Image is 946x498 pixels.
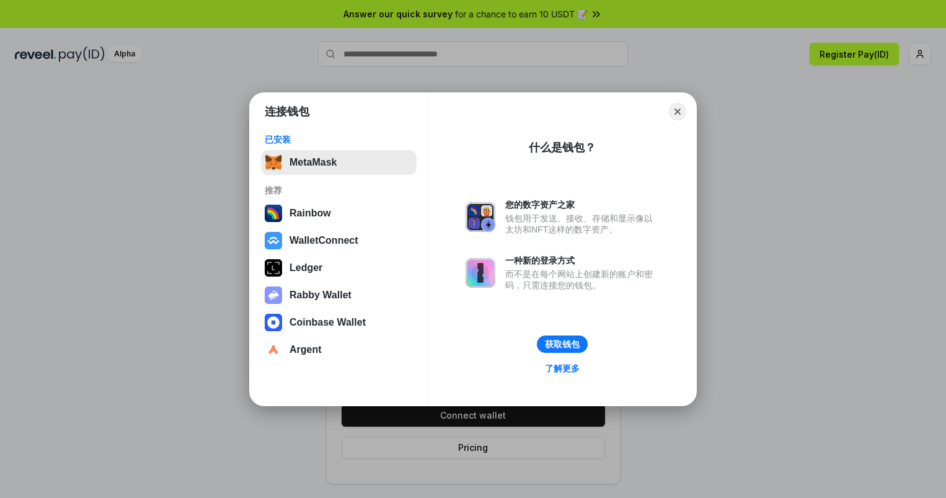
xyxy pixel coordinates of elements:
div: 而不是在每个网站上创建新的账户和密码，只需连接您的钱包。 [505,269,659,291]
button: WalletConnect [261,228,417,253]
img: svg+xml,%3Csvg%20xmlns%3D%22http%3A%2F%2Fwww.w3.org%2F2000%2Fsvg%22%20fill%3D%22none%22%20viewBox... [466,258,495,288]
button: Rabby Wallet [261,283,417,308]
button: Coinbase Wallet [261,310,417,335]
img: svg+xml,%3Csvg%20width%3D%22120%22%20height%3D%22120%22%20viewBox%3D%220%200%20120%20120%22%20fil... [265,205,282,222]
div: WalletConnect [290,235,358,246]
button: Ledger [261,256,417,280]
div: 钱包用于发送、接收、存储和显示像以太坊和NFT这样的数字资产。 [505,213,659,235]
img: svg+xml,%3Csvg%20xmlns%3D%22http%3A%2F%2Fwww.w3.org%2F2000%2Fsvg%22%20fill%3D%22none%22%20viewBox... [265,287,282,304]
div: Argent [290,344,322,355]
div: Rainbow [290,208,331,219]
div: MetaMask [290,157,337,168]
div: Rabby Wallet [290,290,351,301]
div: Ledger [290,262,322,273]
div: 获取钱包 [545,339,580,350]
h1: 连接钱包 [265,104,309,119]
img: svg+xml,%3Csvg%20width%3D%2228%22%20height%3D%2228%22%20viewBox%3D%220%200%2028%2028%22%20fill%3D... [265,232,282,249]
button: MetaMask [261,150,417,175]
img: svg+xml,%3Csvg%20fill%3D%22none%22%20height%3D%2233%22%20viewBox%3D%220%200%2035%2033%22%20width%... [265,154,282,171]
button: Close [669,103,686,120]
a: 了解更多 [537,360,587,376]
div: 什么是钱包？ [529,140,596,155]
div: Coinbase Wallet [290,317,366,328]
div: 一种新的登录方式 [505,255,659,266]
button: 获取钱包 [537,336,588,353]
img: svg+xml,%3Csvg%20xmlns%3D%22http%3A%2F%2Fwww.w3.org%2F2000%2Fsvg%22%20width%3D%2228%22%20height%3... [265,259,282,277]
img: svg+xml,%3Csvg%20width%3D%2228%22%20height%3D%2228%22%20viewBox%3D%220%200%2028%2028%22%20fill%3D... [265,341,282,358]
img: svg+xml,%3Csvg%20xmlns%3D%22http%3A%2F%2Fwww.w3.org%2F2000%2Fsvg%22%20fill%3D%22none%22%20viewBox... [466,202,495,232]
img: svg+xml,%3Csvg%20width%3D%2228%22%20height%3D%2228%22%20viewBox%3D%220%200%2028%2028%22%20fill%3D... [265,314,282,331]
div: 了解更多 [545,363,580,374]
button: Argent [261,337,417,362]
button: Rainbow [261,201,417,226]
div: 推荐 [265,185,413,196]
div: 已安装 [265,134,413,145]
div: 您的数字资产之家 [505,199,659,210]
